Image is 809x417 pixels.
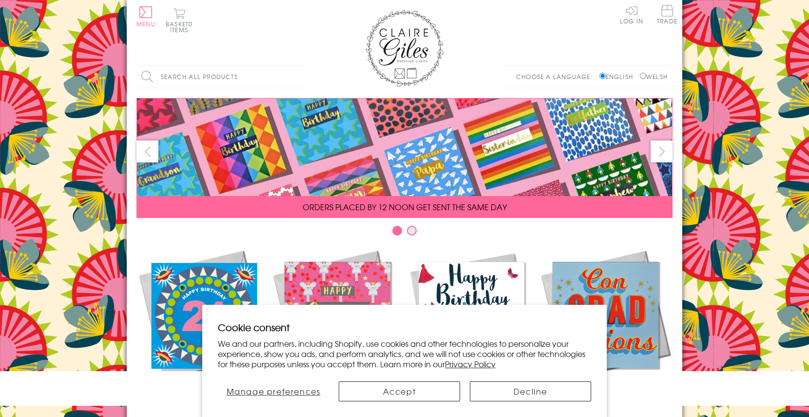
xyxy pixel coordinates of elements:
[166,8,193,33] button: Basket0 items
[539,248,673,401] a: Academic
[657,5,677,24] span: Trade
[218,381,329,401] button: Manage preferences
[136,6,155,27] button: Menu
[218,338,591,369] p: We and our partners, including Shopify, use cookies and other technologies to personalize your ex...
[516,72,597,81] p: Choose a language:
[136,248,270,401] a: New Releases
[170,20,193,34] span: 0 items
[136,140,158,162] button: prev
[620,5,643,24] a: Log In
[651,140,673,162] button: next
[339,381,460,401] button: Accept
[404,248,539,401] a: Birthdays
[392,226,402,236] button: Carousel Page 1 (Current Slide)
[303,201,507,213] span: ORDERS PLACED BY 12 NOON GET SENT THE SAME DAY
[407,226,417,236] button: Carousel Page 2
[136,20,155,28] span: Menu
[136,66,307,88] input: Search all products
[470,381,591,401] button: Decline
[136,225,673,240] div: Carousel Pagination
[599,73,606,79] input: English
[640,73,646,79] input: Welsh
[366,10,443,87] img: Claire Giles Greetings Cards
[657,5,677,26] a: Trade
[599,72,638,81] label: English
[227,385,321,397] span: Manage preferences
[445,358,496,370] a: Privacy Policy
[640,72,668,81] label: Welsh
[297,66,307,88] input: Search
[218,320,591,334] h2: Cookie consent
[270,248,404,401] a: Christmas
